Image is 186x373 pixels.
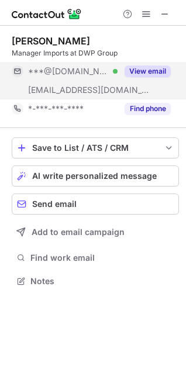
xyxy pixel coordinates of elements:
[12,222,179,243] button: Add to email campaign
[12,35,90,47] div: [PERSON_NAME]
[32,171,157,181] span: AI write personalized message
[28,66,109,77] span: ***@[DOMAIN_NAME]
[30,276,174,286] span: Notes
[125,65,171,77] button: Reveal Button
[32,199,77,209] span: Send email
[32,143,159,153] div: Save to List / ATS / CRM
[32,227,125,237] span: Add to email campaign
[12,7,82,21] img: ContactOut v5.3.10
[12,137,179,158] button: save-profile-one-click
[30,253,174,263] span: Find work email
[12,273,179,289] button: Notes
[28,85,150,95] span: [EMAIL_ADDRESS][DOMAIN_NAME]
[12,250,179,266] button: Find work email
[12,48,179,58] div: Manager Imports at DWP Group
[125,103,171,115] button: Reveal Button
[12,165,179,186] button: AI write personalized message
[12,194,179,215] button: Send email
